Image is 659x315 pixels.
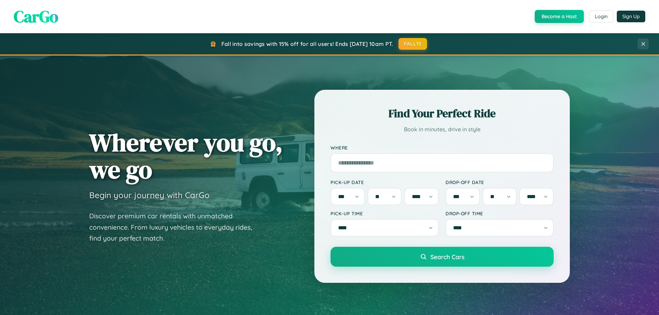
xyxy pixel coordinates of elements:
button: FALL15 [398,38,427,50]
label: Drop-off Date [446,179,554,185]
span: Search Cars [430,253,464,261]
h3: Begin your journey with CarGo [89,190,210,200]
span: CarGo [14,5,58,28]
button: Search Cars [331,247,554,267]
button: Sign Up [617,11,645,22]
button: Login [589,10,613,23]
label: Pick-up Time [331,210,439,216]
label: Where [331,145,554,150]
h1: Wherever you go, we go [89,129,283,183]
h2: Find Your Perfect Ride [331,106,554,121]
p: Discover premium car rentals with unmatched convenience. From luxury vehicles to everyday rides, ... [89,210,261,244]
p: Book in minutes, drive in style [331,124,554,134]
label: Pick-up Date [331,179,439,185]
label: Drop-off Time [446,210,554,216]
span: Fall into savings with 15% off for all users! Ends [DATE] 10am PT. [221,40,393,47]
button: Become a Host [535,10,584,23]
